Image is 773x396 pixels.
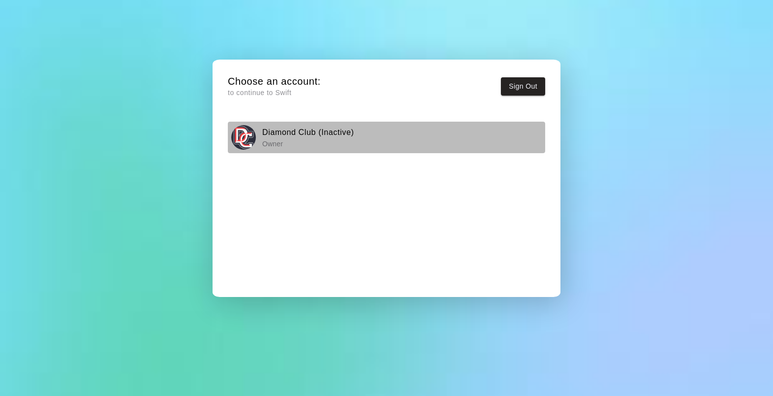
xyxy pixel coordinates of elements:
img: Diamond Club [231,125,256,150]
button: Sign Out [501,77,545,96]
h5: Choose an account: [228,75,321,88]
p: Owner [262,139,354,149]
p: to continue to Swift [228,88,321,98]
button: Diamond ClubDiamond Club (Inactive)Owner [228,122,545,153]
h6: Diamond Club (Inactive) [262,126,354,139]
